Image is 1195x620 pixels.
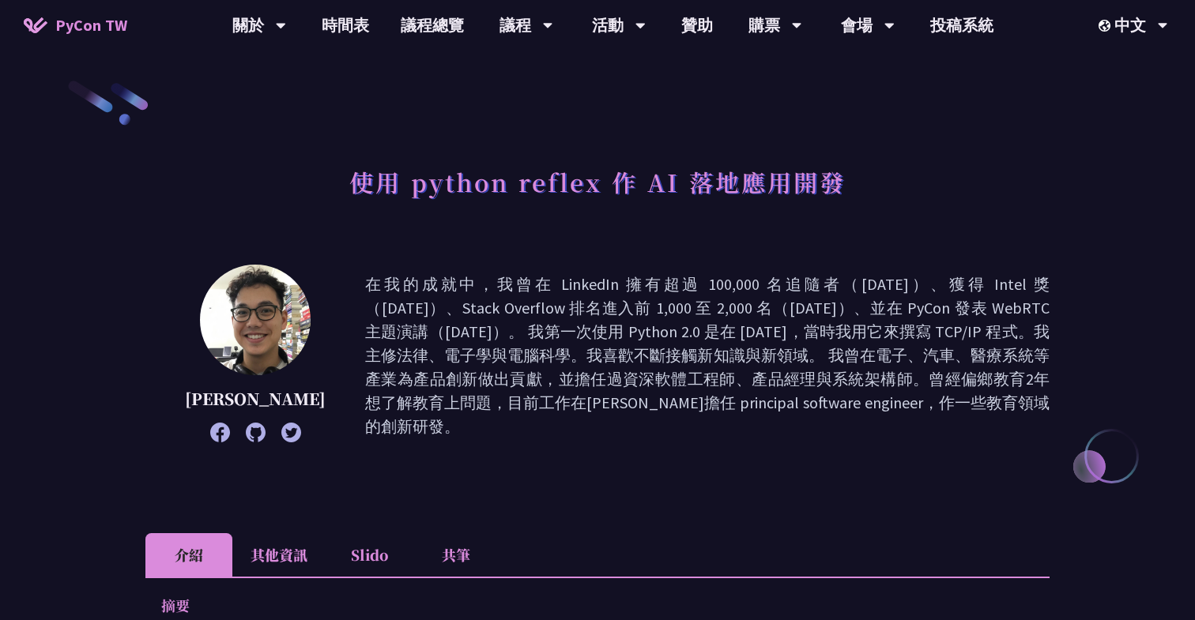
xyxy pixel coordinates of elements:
li: 其他資訊 [232,533,326,577]
p: 在我的成就中，我曾在 LinkedIn 擁有超過 100,000 名追隨者（[DATE]）、獲得 Intel 獎（[DATE]）、Stack Overflow 排名進入前 1,000 至 2,0... [365,272,1050,438]
a: PyCon TW [8,6,143,45]
p: [PERSON_NAME] [185,387,326,411]
img: Locale Icon [1099,20,1114,32]
li: 介紹 [145,533,232,577]
span: PyCon TW [55,13,127,37]
h1: 使用 python reflex 作 AI 落地應用開發 [349,158,846,205]
li: 共筆 [413,533,499,577]
li: Slido [326,533,413,577]
img: Milo Chen [200,265,311,375]
img: Home icon of PyCon TW 2025 [24,17,47,33]
p: 摘要 [161,594,1002,617]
